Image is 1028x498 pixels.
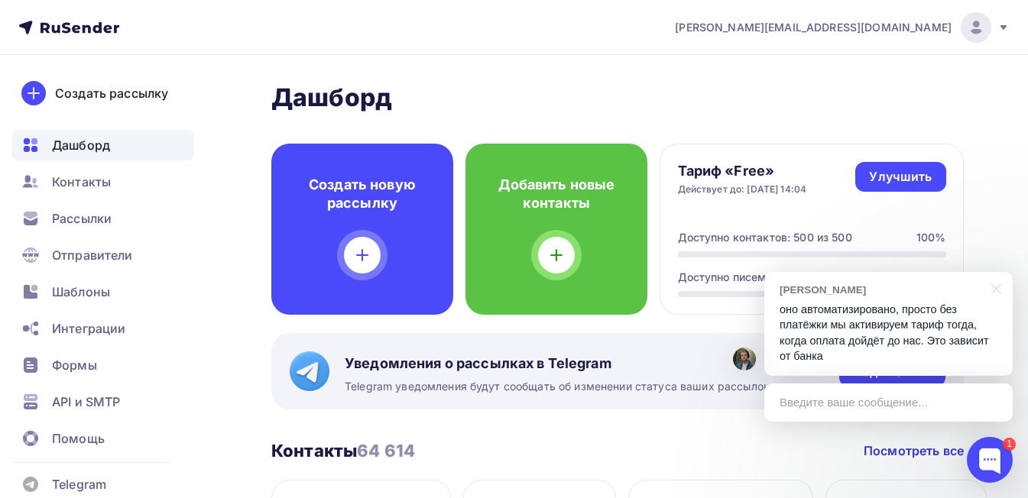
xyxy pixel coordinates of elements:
p: оно автоматизировано, просто без платёжки мы активируем тариф тогда, когда оплата дойдёт до нас. ... [780,302,997,364]
span: Отправители [52,246,133,264]
div: 1 [1003,438,1016,451]
span: Дашборд [52,136,110,154]
div: Введите ваше сообщение... [764,383,1013,422]
span: Шаблоны [52,283,110,301]
a: Формы [12,350,194,380]
span: Контакты [52,173,111,191]
a: Шаблоны [12,276,194,307]
div: Доступно писем: 2 000 из 2 000 [678,270,853,285]
a: Дашборд [12,130,194,160]
a: Отправители [12,240,194,270]
div: [PERSON_NAME] [780,283,982,297]
div: 100% [916,230,946,245]
div: Доступно контактов: 500 из 500 [678,230,852,245]
span: Telegram уведомления будут сообщать об изменении статуса ваших рассылок. [345,379,773,394]
span: Формы [52,356,97,374]
span: Уведомления о рассылках в Telegram [345,354,773,373]
span: 64 614 [357,441,415,461]
div: Создать рассылку [55,84,168,102]
h4: Добавить новые контакты [490,176,623,212]
a: Рассылки [12,203,194,234]
span: API и SMTP [52,393,120,411]
h4: Тариф «Free» [678,162,807,180]
h2: Дашборд [271,82,964,113]
a: [PERSON_NAME][EMAIL_ADDRESS][DOMAIN_NAME] [675,12,1010,43]
h3: Контакты [271,440,415,461]
span: Помощь [52,429,105,448]
div: Улучшить [869,168,932,186]
span: Рассылки [52,209,112,228]
div: Действует до: [DATE] 14:04 [678,183,807,196]
a: Посмотреть все [864,441,964,460]
div: 100% [916,270,946,285]
h4: Создать новую рассылку [296,176,429,212]
span: Telegram [52,475,106,493]
span: Интеграции [52,319,125,338]
img: Владимир [733,348,756,370]
span: [PERSON_NAME][EMAIL_ADDRESS][DOMAIN_NAME] [675,20,952,35]
a: Контакты [12,167,194,197]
